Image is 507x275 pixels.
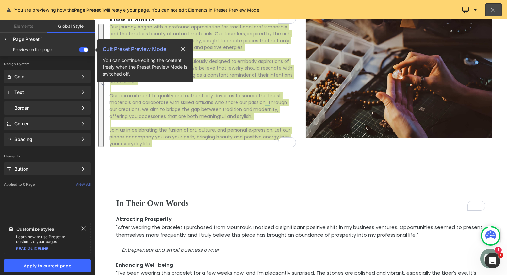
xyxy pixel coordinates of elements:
inbox-online-store-chat: Shopify online store chat [384,229,407,250]
div: Corner [14,121,78,126]
div: Color [14,74,78,79]
a: READ GUIDELINE [16,246,48,251]
span: Apply to current page [8,263,87,268]
div: Border [14,105,78,111]
div: You can continue editing the content freely when the Preset Preview Mode is switched off. [103,57,188,77]
span: Page Preset 1 [13,36,43,42]
div: Spacing [14,137,78,142]
span: 1 [498,253,503,258]
span: Customize styles [16,227,54,232]
div: View All [75,182,95,187]
a: Global Style [47,20,95,33]
button: Apply to current page [4,259,91,272]
p: Applied to 0 Page [4,182,75,187]
div: Text [14,90,78,95]
div: You are previewing how the will restyle your page. You can not edit Elements in Preset Preview Mode. [14,7,261,13]
div: Button [14,166,78,172]
iframe: Intercom live chat [485,253,500,268]
div: Preview on this page [13,47,52,52]
span: Quit Preset Preview Mode [103,45,166,53]
div: Learn how to use Preset to customize your pages [4,235,90,244]
b: Page Preset 1 [74,7,104,13]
